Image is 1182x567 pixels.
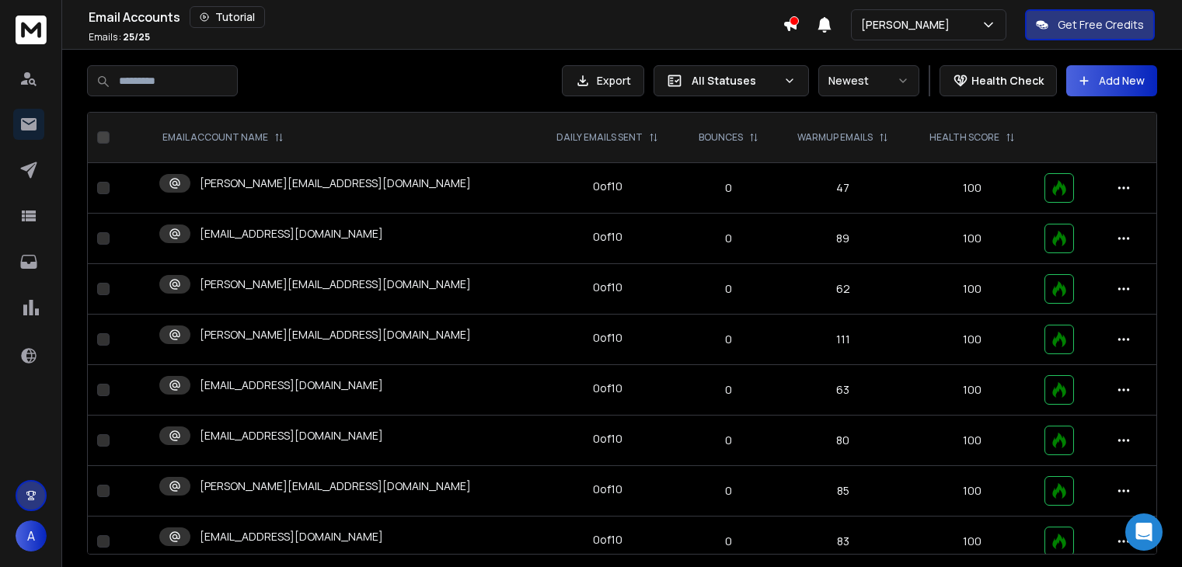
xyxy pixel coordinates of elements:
p: [PERSON_NAME][EMAIL_ADDRESS][DOMAIN_NAME] [200,176,471,191]
span: 25 / 25 [123,30,150,43]
p: [EMAIL_ADDRESS][DOMAIN_NAME] [200,529,383,544]
p: [PERSON_NAME] [861,17,956,33]
button: A [16,520,47,551]
button: Get Free Credits [1025,9,1155,40]
p: [EMAIL_ADDRESS][DOMAIN_NAME] [200,226,383,242]
button: Newest [818,65,919,96]
td: 100 [909,264,1035,315]
div: Email Accounts [89,6,783,28]
div: 0 of 10 [593,179,622,194]
td: 100 [909,163,1035,214]
p: All Statuses [692,73,777,89]
td: 100 [909,466,1035,517]
p: Health Check [971,73,1044,89]
p: [PERSON_NAME][EMAIL_ADDRESS][DOMAIN_NAME] [200,327,471,343]
td: 83 [777,517,909,567]
div: EMAIL ACCOUNT NAME [162,131,284,144]
td: 63 [777,365,909,416]
div: 0 of 10 [593,229,622,245]
td: 111 [777,315,909,365]
p: HEALTH SCORE [929,131,999,144]
p: [PERSON_NAME][EMAIL_ADDRESS][DOMAIN_NAME] [200,277,471,292]
td: 85 [777,466,909,517]
div: Open Intercom Messenger [1125,513,1163,551]
td: 89 [777,214,909,264]
div: 0 of 10 [593,330,622,346]
p: [EMAIL_ADDRESS][DOMAIN_NAME] [200,377,383,393]
p: 0 [689,483,768,499]
p: [EMAIL_ADDRESS][DOMAIN_NAME] [200,428,383,444]
div: 0 of 10 [593,381,622,396]
td: 100 [909,214,1035,264]
p: [PERSON_NAME][EMAIL_ADDRESS][DOMAIN_NAME] [200,478,471,494]
p: WARMUP EMAILS [797,131,873,144]
td: 47 [777,163,909,214]
td: 100 [909,416,1035,466]
button: Health Check [940,65,1057,96]
p: 0 [689,281,768,297]
td: 62 [777,264,909,315]
button: Export [562,65,644,96]
p: Get Free Credits [1058,17,1144,33]
p: Emails : [89,31,150,43]
div: 0 of 10 [593,482,622,497]
p: 0 [689,332,768,347]
p: DAILY EMAILS SENT [556,131,643,144]
div: 0 of 10 [593,280,622,295]
td: 100 [909,365,1035,416]
td: 80 [777,416,909,466]
p: 0 [689,231,768,246]
div: 0 of 10 [593,532,622,548]
p: 0 [689,433,768,448]
div: 0 of 10 [593,431,622,447]
button: Tutorial [190,6,265,28]
p: 0 [689,180,768,196]
td: 100 [909,315,1035,365]
p: 0 [689,534,768,549]
p: 0 [689,382,768,398]
p: BOUNCES [699,131,743,144]
td: 100 [909,517,1035,567]
button: Add New [1066,65,1157,96]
